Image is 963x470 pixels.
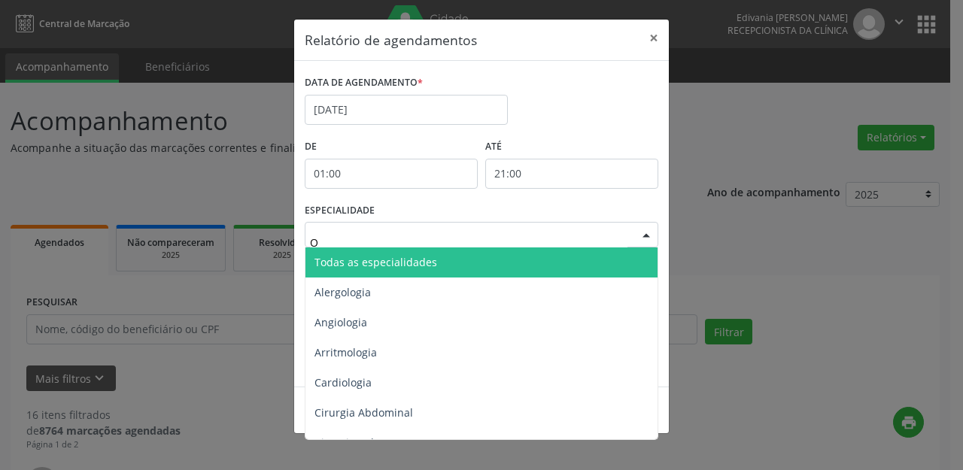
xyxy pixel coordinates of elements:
[314,345,377,359] span: Arritmologia
[305,95,508,125] input: Selecione uma data ou intervalo
[314,435,447,450] span: Cirurgia Cabeça e Pescoço
[314,255,437,269] span: Todas as especialidades
[305,159,478,189] input: Selecione o horário inicial
[314,315,367,329] span: Angiologia
[310,227,627,257] input: Seleciona uma especialidade
[314,285,371,299] span: Alergologia
[305,199,375,223] label: ESPECIALIDADE
[485,159,658,189] input: Selecione o horário final
[305,71,423,95] label: DATA DE AGENDAMENTO
[305,135,478,159] label: De
[305,30,477,50] h5: Relatório de agendamentos
[639,20,669,56] button: Close
[314,405,413,420] span: Cirurgia Abdominal
[485,135,658,159] label: ATÉ
[314,375,372,390] span: Cardiologia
